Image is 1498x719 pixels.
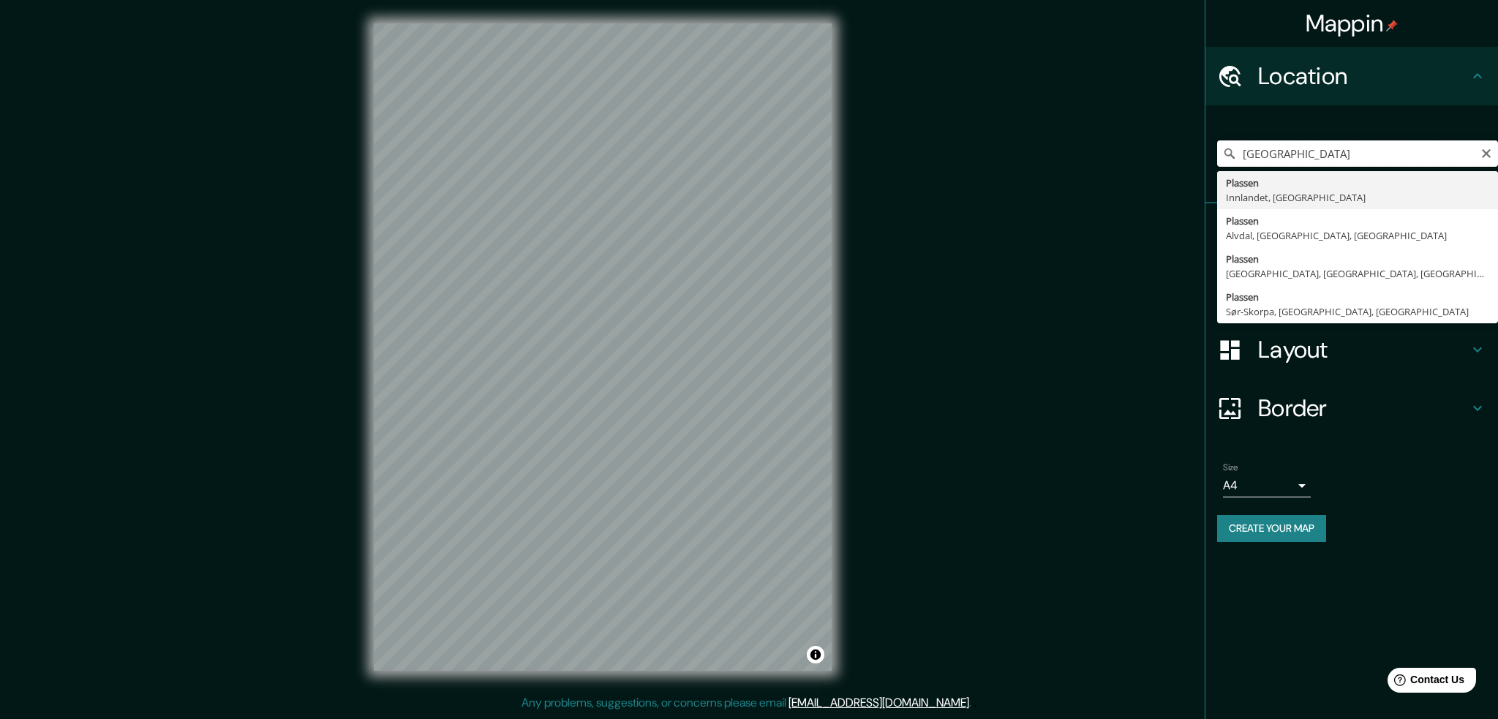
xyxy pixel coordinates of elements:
canvas: Map [374,23,832,671]
div: Layout [1205,320,1498,379]
div: A4 [1223,474,1311,497]
button: Clear [1480,146,1492,159]
div: Plassen [1226,214,1489,228]
input: Pick your city or area [1217,140,1498,167]
div: Plassen [1226,290,1489,304]
div: Plassen [1226,252,1489,266]
iframe: Help widget launcher [1368,662,1482,703]
div: [GEOGRAPHIC_DATA], [GEOGRAPHIC_DATA], [GEOGRAPHIC_DATA] [1226,266,1489,281]
h4: Layout [1258,335,1469,364]
div: Innlandet, [GEOGRAPHIC_DATA] [1226,190,1489,205]
p: Any problems, suggestions, or concerns please email . [522,694,971,712]
label: Size [1223,462,1238,474]
div: Plassen [1226,176,1489,190]
div: Pins [1205,203,1498,262]
button: Create your map [1217,515,1326,542]
div: . [971,694,974,712]
div: Border [1205,379,1498,437]
a: [EMAIL_ADDRESS][DOMAIN_NAME] [788,695,969,710]
div: . [974,694,976,712]
img: pin-icon.png [1386,20,1398,31]
div: Alvdal, [GEOGRAPHIC_DATA], [GEOGRAPHIC_DATA] [1226,228,1489,243]
h4: Border [1258,394,1469,423]
div: Sør-Skorpa, [GEOGRAPHIC_DATA], [GEOGRAPHIC_DATA] [1226,304,1489,319]
button: Toggle attribution [807,646,824,663]
div: Style [1205,262,1498,320]
div: Location [1205,47,1498,105]
h4: Location [1258,61,1469,91]
h4: Mappin [1306,9,1399,38]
